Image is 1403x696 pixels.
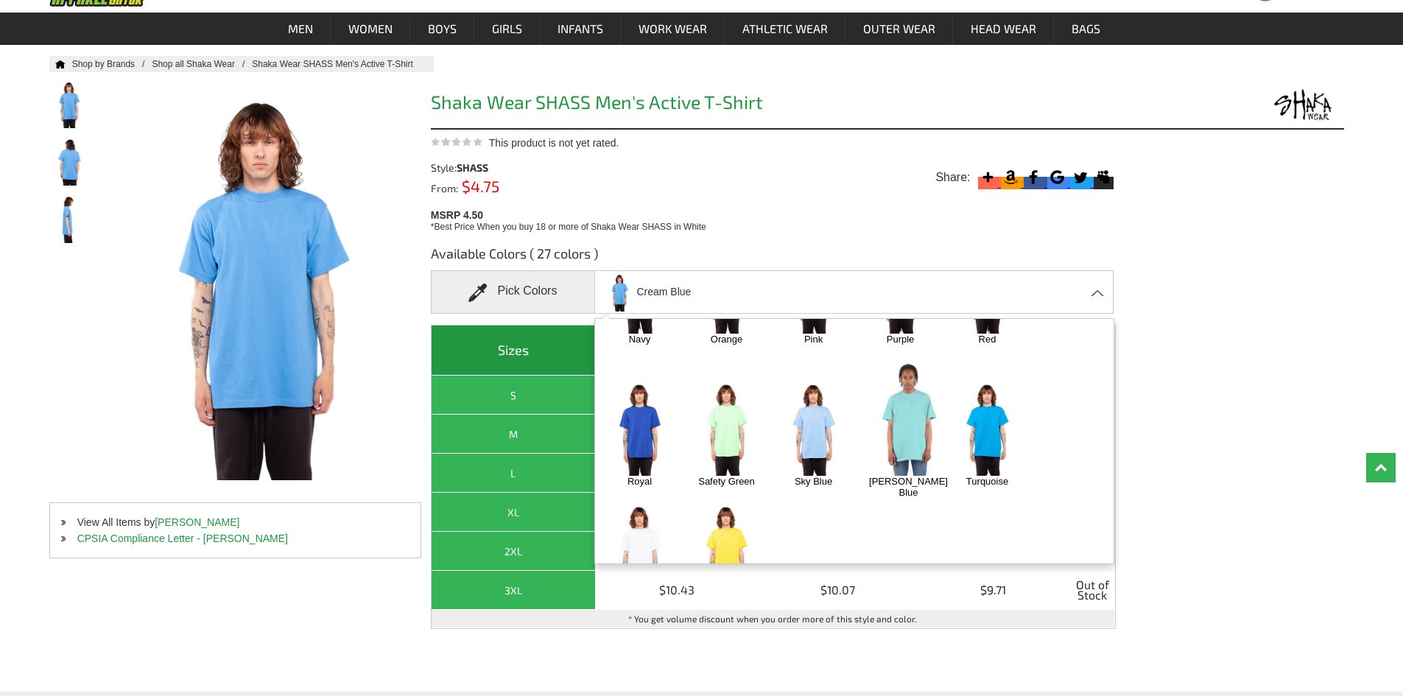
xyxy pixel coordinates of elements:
[949,379,1026,476] img: Turquoise
[604,273,635,312] img: shaka-wear_SHASS_cream-blue.jpg
[1366,453,1396,482] a: Top
[432,326,596,376] th: Sizes
[475,13,539,45] a: Girls
[411,13,474,45] a: Boys
[432,376,596,415] th: S
[1001,167,1021,187] svg: Amazon
[608,334,671,345] a: Navy
[695,334,758,345] a: Orange
[935,170,970,185] span: Share:
[457,161,488,174] span: SHASS
[431,163,604,173] div: Style:
[271,13,330,45] a: Men
[1024,167,1044,187] svg: Facebook
[431,205,1122,233] div: MSRP 4.50
[596,571,760,610] td: $10.43
[601,502,678,598] img: White
[608,476,671,487] a: Royal
[541,13,620,45] a: Infants
[431,93,1116,116] h1: Shaka Wear SHASS Men's Active T-Shirt
[49,137,88,186] img: Shaka Wear SHASS Adult Active T-Shirt - Shop at ApparelGator.com
[869,334,932,345] a: Purple
[49,194,88,243] img: Shaka Wear SHASS Adult Active T-Shirt - Shop at ApparelGator.com
[862,359,955,477] img: Tiffany Blue
[636,279,691,305] span: Cream Blue
[846,13,952,45] a: Outer Wear
[782,334,845,345] a: Pink
[431,245,1116,270] h3: Available Colors ( 27 colors )
[1055,13,1117,45] a: Bags
[72,59,152,69] a: Shop by Brands
[50,514,421,530] li: View All Items by
[1261,87,1344,124] img: Shaka Wear
[432,571,596,610] th: 3XL
[1075,574,1111,605] span: Out of Stock
[49,60,66,68] a: Home
[869,476,948,498] a: [PERSON_NAME] Blue
[432,454,596,493] th: L
[432,493,596,532] th: XL
[331,13,409,45] a: Women
[431,137,482,147] img: This product is not yet rated.
[954,13,1053,45] a: Head Wear
[1070,167,1090,187] svg: Twitter
[431,270,595,314] div: Pick Colors
[432,532,596,571] th: 2XL
[622,13,724,45] a: Work Wear
[458,177,499,195] span: $4.75
[759,571,916,610] td: $10.07
[688,502,765,598] img: Yellow
[1094,167,1114,187] svg: Myspace
[956,334,1019,345] a: Red
[431,180,604,194] div: From:
[1047,167,1067,187] svg: Google Bookmark
[77,532,288,544] a: CPSIA Compliance Letter - [PERSON_NAME]
[695,476,758,487] a: Safety Green
[782,476,845,487] a: Sky Blue
[155,516,239,528] a: [PERSON_NAME]
[432,415,596,454] th: M
[775,379,852,476] img: Sky Blue
[956,476,1019,487] a: Turquoise
[489,137,619,149] span: This product is not yet rated.
[725,13,845,45] a: Athletic Wear
[978,167,998,187] svg: More
[688,379,765,476] img: Safety Green
[431,222,706,232] span: *Best Price When you buy 18 or more of Shaka Wear SHASS in White
[432,610,1115,628] td: * You get volume discount when you order more of this style and color.
[917,571,1071,610] td: $9.71
[49,80,88,128] img: Shaka Wear SHASS Adult Active T-Shirt - Shop at ApparelGator.com
[252,59,428,69] a: Shaka Wear SHASS Adult Active T-Shirt - Shop at ApparelGator.com
[601,379,678,476] img: Royal
[152,59,252,69] a: Shop all Shaka Wear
